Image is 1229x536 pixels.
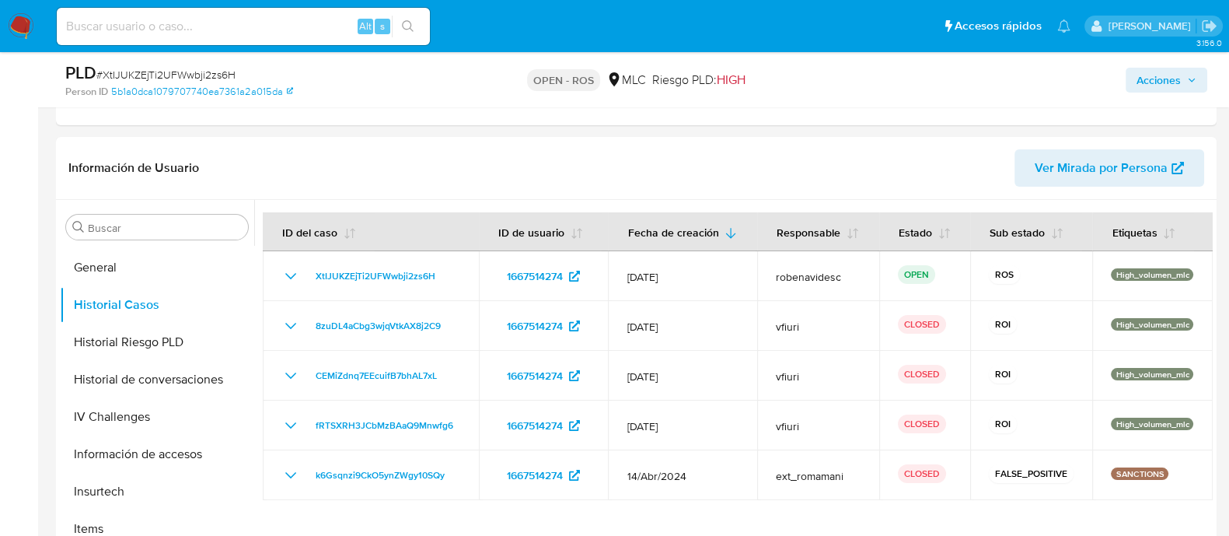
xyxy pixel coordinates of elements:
b: PLD [65,60,96,85]
button: Insurtech [60,473,254,510]
span: 3.156.0 [1196,37,1221,49]
button: Acciones [1126,68,1207,93]
span: # XtIJUKZEjTi2UFWwbji2zs6H [96,67,236,82]
button: IV Challenges [60,398,254,436]
p: rociodaniela.benavidescatalan@mercadolibre.cl [1108,19,1196,33]
a: 5b1a0dca1079707740ea7361a2a015da [111,85,293,99]
span: Accesos rápidos [955,18,1042,34]
input: Buscar [88,221,242,235]
span: Acciones [1136,68,1181,93]
a: Notificaciones [1057,19,1070,33]
p: OPEN - ROS [527,69,600,91]
div: MLC [606,72,646,89]
a: Salir [1201,18,1217,34]
span: Ver Mirada por Persona [1035,149,1168,187]
button: General [60,249,254,286]
button: Historial Casos [60,286,254,324]
button: search-icon [392,16,424,37]
button: Buscar [72,221,85,233]
span: s [380,19,385,33]
button: Información de accesos [60,436,254,473]
button: Ver Mirada por Persona [1014,149,1204,187]
h1: Información de Usuario [68,160,199,176]
span: Alt [359,19,372,33]
span: HIGH [717,71,745,89]
input: Buscar usuario o caso... [57,16,430,37]
span: Riesgo PLD: [652,72,745,89]
button: Historial Riesgo PLD [60,324,254,361]
button: Historial de conversaciones [60,361,254,398]
b: Person ID [65,85,108,99]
